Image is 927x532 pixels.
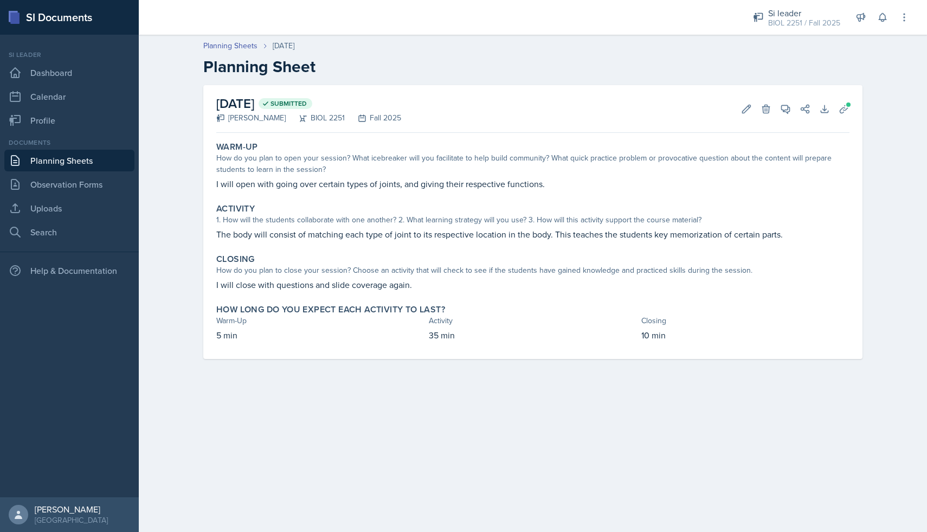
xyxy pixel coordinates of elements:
[216,214,849,226] div: 1. How will the students collaborate with one another? 2. What learning strategy will you use? 3....
[4,174,134,195] a: Observation Forms
[4,197,134,219] a: Uploads
[203,40,257,52] a: Planning Sheets
[768,7,840,20] div: Si leader
[286,112,345,124] div: BIOL 2251
[203,57,862,76] h2: Planning Sheet
[429,315,637,326] div: Activity
[4,150,134,171] a: Planning Sheets
[4,221,134,243] a: Search
[216,254,255,265] label: Closing
[216,329,424,342] p: 5 min
[4,86,134,107] a: Calendar
[273,40,294,52] div: [DATE]
[216,112,286,124] div: [PERSON_NAME]
[216,228,849,241] p: The body will consist of matching each type of joint to its respective location in the body. This...
[429,329,637,342] p: 35 min
[216,177,849,190] p: I will open with going over certain types of joints, and giving their respective functions.
[4,62,134,84] a: Dashboard
[216,315,424,326] div: Warm-Up
[216,203,255,214] label: Activity
[216,94,401,113] h2: [DATE]
[216,265,849,276] div: How do you plan to close your session? Choose an activity that will check to see if the students ...
[641,329,849,342] p: 10 min
[216,304,445,315] label: How long do you expect each activity to last?
[345,112,401,124] div: Fall 2025
[641,315,849,326] div: Closing
[216,278,849,291] p: I will close with questions and slide coverage again.
[4,260,134,281] div: Help & Documentation
[768,17,840,29] div: BIOL 2251 / Fall 2025
[216,142,258,152] label: Warm-Up
[4,138,134,148] div: Documents
[271,99,307,108] span: Submitted
[35,515,108,525] div: [GEOGRAPHIC_DATA]
[4,110,134,131] a: Profile
[216,152,849,175] div: How do you plan to open your session? What icebreaker will you facilitate to help build community...
[35,504,108,515] div: [PERSON_NAME]
[4,50,134,60] div: Si leader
